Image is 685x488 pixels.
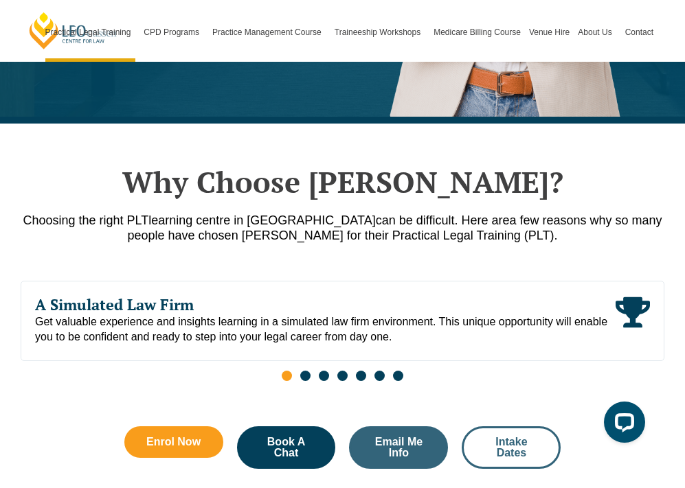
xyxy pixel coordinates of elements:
span: Intake Dates [480,437,542,458]
a: [PERSON_NAME] Centre for Law [27,11,119,50]
a: Medicare Billing Course [429,3,525,62]
a: Intake Dates [462,426,561,469]
div: Read More [616,295,650,345]
span: Go to slide 3 [319,371,329,381]
a: Book A Chat [237,426,336,469]
div: Slides [21,281,664,388]
span: Email Me Info [368,437,429,458]
h2: Why Choose [PERSON_NAME]? [21,165,664,199]
span: A Simulated Law Firm [35,295,616,314]
span: Go to slide 7 [393,371,403,381]
span: Go to slide 5 [356,371,366,381]
span: Enrol Now [146,437,201,448]
a: Practical Legal Training [41,3,140,62]
div: 1 / 7 [21,281,664,361]
a: About Us [574,3,620,62]
span: Go to slide 2 [300,371,311,381]
span: Book A Chat [256,437,317,458]
p: a few reasons why so many people have chosen [PERSON_NAME] for their Practical Legal Training (PLT). [21,213,664,243]
span: Get valuable experience and insights learning in a simulated law firm environment. This unique op... [35,314,616,345]
a: Email Me Info [349,426,448,469]
a: Venue Hire [525,3,574,62]
span: can be difficult. Here are [376,213,510,227]
a: CPD Programs [139,3,208,62]
a: Practice Management Course [208,3,330,62]
iframe: LiveChat chat widget [593,396,651,454]
span: Choosing the right PLT [23,213,148,227]
a: Contact [621,3,658,62]
a: Enrol Now [124,426,223,458]
a: Traineeship Workshops [330,3,429,62]
span: Go to slide 6 [374,371,385,381]
span: Go to slide 1 [282,371,292,381]
span: Go to slide 4 [337,371,348,381]
span: learning centre in [GEOGRAPHIC_DATA] [148,213,375,227]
